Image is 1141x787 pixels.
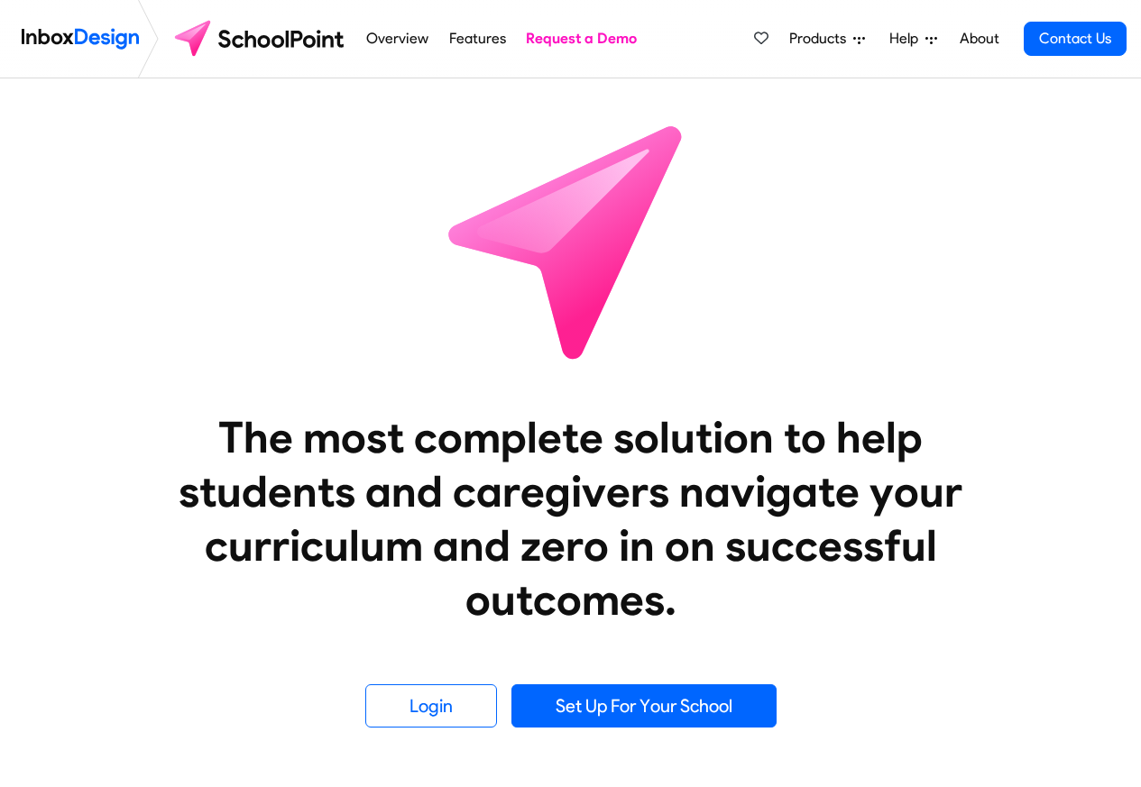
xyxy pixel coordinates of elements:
[889,28,925,50] span: Help
[882,21,944,57] a: Help
[511,684,777,728] a: Set Up For Your School
[782,21,872,57] a: Products
[362,21,434,57] a: Overview
[444,21,511,57] a: Features
[166,17,356,60] img: schoolpoint logo
[143,410,999,627] heading: The most complete solution to help students and caregivers navigate your curriculum and zero in o...
[789,28,853,50] span: Products
[954,21,1004,57] a: About
[409,78,733,403] img: icon_schoolpoint.svg
[365,684,497,728] a: Login
[521,21,642,57] a: Request a Demo
[1024,22,1127,56] a: Contact Us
